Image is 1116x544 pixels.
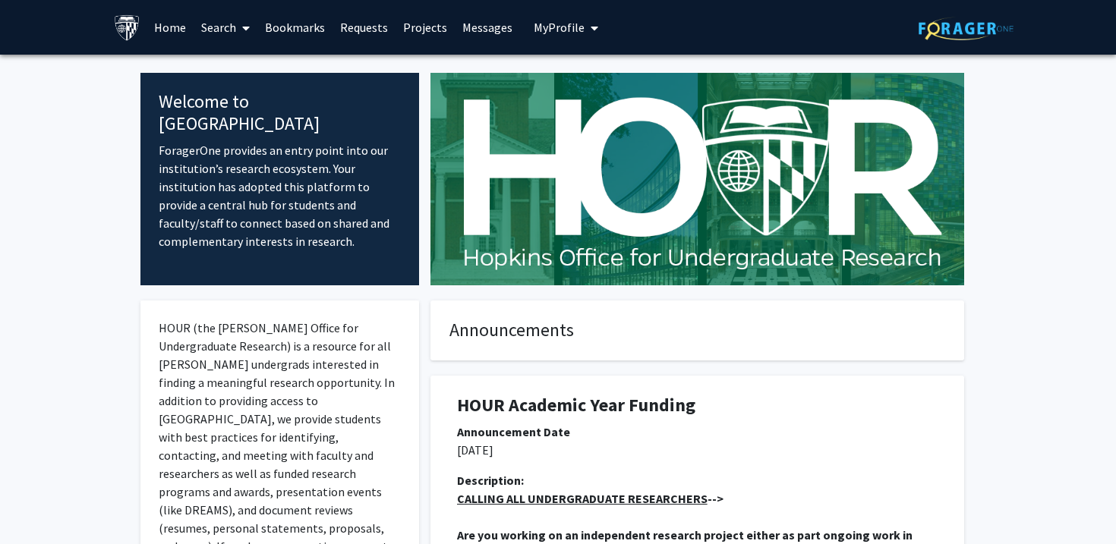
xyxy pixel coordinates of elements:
[333,1,396,54] a: Requests
[430,73,964,285] img: Cover Image
[147,1,194,54] a: Home
[457,395,938,417] h1: HOUR Academic Year Funding
[457,423,938,441] div: Announcement Date
[457,491,724,506] strong: -->
[257,1,333,54] a: Bookmarks
[534,20,585,35] span: My Profile
[194,1,257,54] a: Search
[159,141,401,250] p: ForagerOne provides an entry point into our institution’s research ecosystem. Your institution ha...
[11,476,65,533] iframe: Chat
[457,441,938,459] p: [DATE]
[919,17,1014,40] img: ForagerOne Logo
[114,14,140,41] img: Johns Hopkins University Logo
[396,1,455,54] a: Projects
[457,471,938,489] div: Description:
[455,1,520,54] a: Messages
[449,319,945,341] h4: Announcements
[457,491,708,506] u: CALLING ALL UNDERGRADUATE RESEARCHERS
[159,91,401,135] h4: Welcome to [GEOGRAPHIC_DATA]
